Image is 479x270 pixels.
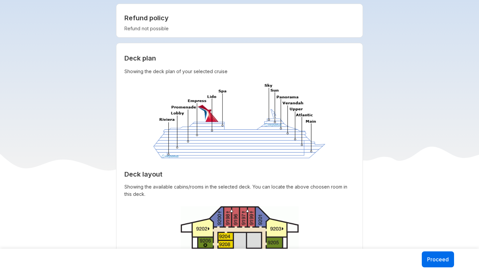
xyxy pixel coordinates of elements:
p: Showing the deck plan of your selected cruise [124,67,355,76]
h3: Deck layout [124,167,355,181]
h2: Refund policy [124,14,355,22]
h3: Deck plan [124,51,355,65]
button: Proceed [422,251,454,267]
p: Refund not possible [124,25,355,32]
p: Showing the available cabins/rooms in the selected deck. You can locate the above choosen room in... [124,183,355,198]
